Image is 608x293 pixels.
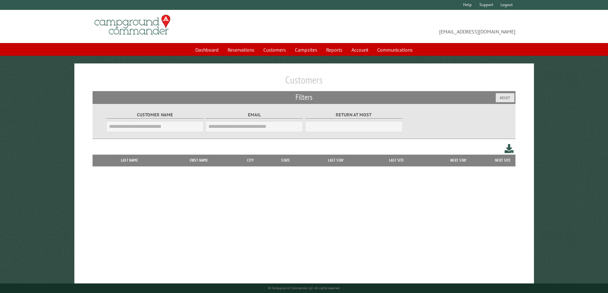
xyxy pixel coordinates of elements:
label: Email [206,111,303,119]
a: Customers [259,44,290,56]
a: Reservations [224,44,258,56]
h1: Customers [93,74,516,91]
a: Dashboard [191,44,222,56]
span: [EMAIL_ADDRESS][DOMAIN_NAME] [304,18,516,35]
th: Last Name [96,155,163,166]
a: Campsites [291,44,321,56]
th: State [266,155,305,166]
th: Next Stay [427,155,490,166]
a: Reports [322,44,346,56]
label: Customer Name [106,111,204,119]
a: Account [348,44,372,56]
a: Download this customer list (.csv) [505,143,514,155]
a: Communications [373,44,417,56]
th: Next Site [490,155,515,166]
th: Last Stay [305,155,366,166]
small: © Campground Commander LLC. All rights reserved. [268,286,340,290]
th: First Name [163,155,235,166]
button: Reset [496,93,514,102]
th: City [235,155,266,166]
h2: Filters [93,91,516,103]
th: Last Site [366,155,426,166]
label: Return at most [305,111,402,119]
img: Campground Commander [93,12,172,37]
